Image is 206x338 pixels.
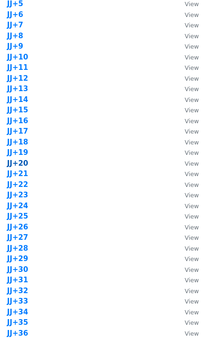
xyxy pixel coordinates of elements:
[185,75,199,82] small: View
[7,244,28,253] a: JJ+28
[185,192,199,199] small: View
[175,106,199,114] a: View
[175,32,199,40] a: View
[7,138,28,146] a: JJ+18
[175,74,199,83] a: View
[7,74,28,83] a: JJ+12
[7,180,28,189] a: JJ+22
[7,233,28,242] a: JJ+27
[175,63,199,72] a: View
[185,170,199,177] small: View
[175,191,199,199] a: View
[7,84,28,93] strong: JJ+13
[185,96,199,103] small: View
[7,329,28,338] a: JJ+36
[7,212,28,220] a: JJ+25
[185,33,199,40] small: View
[175,53,199,61] a: View
[185,234,199,241] small: View
[7,297,28,305] a: JJ+33
[185,224,199,231] small: View
[185,22,199,29] small: View
[7,53,28,61] a: JJ+10
[7,63,28,72] a: JJ+11
[7,117,28,125] a: JJ+16
[175,276,199,284] a: View
[175,117,199,125] a: View
[185,11,199,18] small: View
[185,128,199,135] small: View
[7,169,28,178] a: JJ+21
[7,265,28,274] a: JJ+30
[185,85,199,93] small: View
[175,21,199,29] a: View
[159,293,206,338] iframe: Chat Widget
[175,127,199,135] a: View
[175,212,199,220] a: View
[7,308,28,316] a: JJ+34
[7,95,28,104] a: JJ+14
[175,244,199,253] a: View
[175,223,199,231] a: View
[7,276,28,284] a: JJ+31
[185,181,199,188] small: View
[7,10,23,19] a: JJ+6
[185,64,199,71] small: View
[185,245,199,252] small: View
[7,32,23,40] strong: JJ+8
[185,287,199,295] small: View
[7,159,28,168] a: JJ+20
[7,202,28,210] a: JJ+24
[7,42,23,51] a: JJ+9
[7,106,28,114] a: JJ+15
[7,287,28,295] a: JJ+32
[175,95,199,104] a: View
[185,139,199,146] small: View
[185,255,199,262] small: View
[175,159,199,168] a: View
[185,203,199,210] small: View
[175,265,199,274] a: View
[185,266,199,273] small: View
[175,202,199,210] a: View
[175,169,199,178] a: View
[185,160,199,167] small: View
[7,191,28,199] a: JJ+23
[175,42,199,51] a: View
[185,54,199,61] small: View
[7,223,28,231] a: JJ+26
[185,107,199,114] small: View
[185,277,199,284] small: View
[185,118,199,125] small: View
[175,138,199,146] a: View
[7,21,23,29] a: JJ+7
[175,84,199,93] a: View
[7,318,28,327] a: JJ+35
[185,213,199,220] small: View
[7,254,28,263] a: JJ+29
[7,127,28,135] a: JJ+17
[185,149,199,156] small: View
